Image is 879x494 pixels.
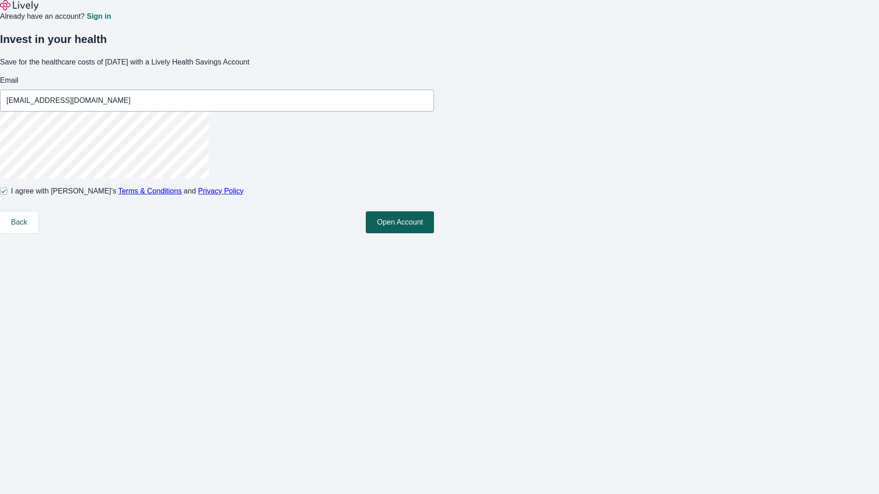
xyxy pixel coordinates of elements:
[366,211,434,233] button: Open Account
[11,186,244,197] span: I agree with [PERSON_NAME]’s and
[87,13,111,20] a: Sign in
[118,187,182,195] a: Terms & Conditions
[198,187,244,195] a: Privacy Policy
